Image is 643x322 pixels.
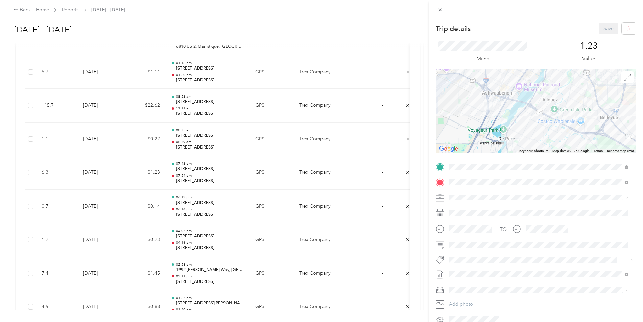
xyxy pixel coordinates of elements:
[580,41,598,51] p: 1.23
[437,144,460,153] a: Open this area in Google Maps (opens a new window)
[593,149,603,153] a: Terms (opens in new tab)
[582,55,595,63] p: Value
[437,144,460,153] img: Google
[436,24,471,33] p: Trip details
[607,149,634,153] a: Report a map error
[605,284,643,322] iframe: Everlance-gr Chat Button Frame
[476,55,489,63] p: Miles
[447,300,636,309] button: Add photo
[552,149,589,153] span: Map data ©2025 Google
[500,226,507,233] div: TO
[519,149,548,153] button: Keyboard shortcuts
